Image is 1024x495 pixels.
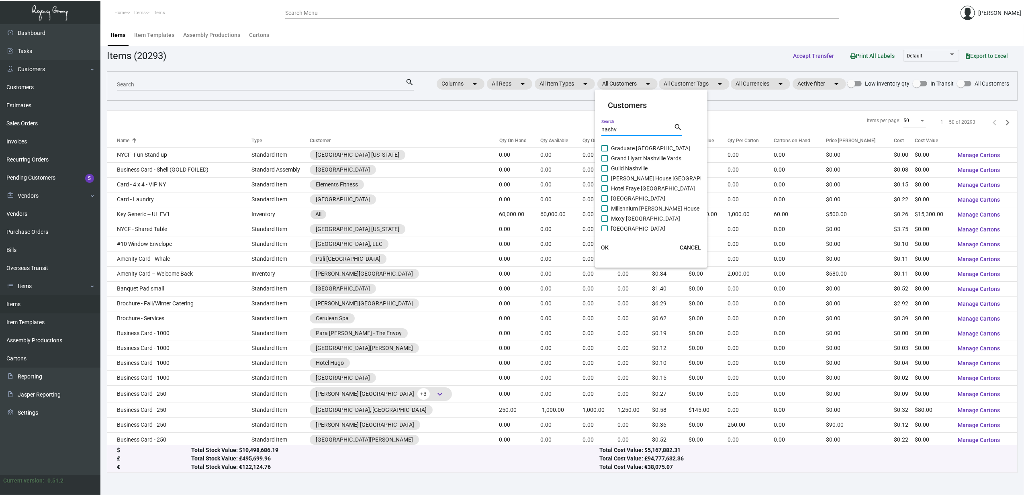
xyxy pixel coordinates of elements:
[611,184,695,193] span: Hotel Fraye [GEOGRAPHIC_DATA]
[592,240,617,255] button: OK
[608,99,695,111] mat-card-title: Customers
[611,164,648,173] span: Guild Nashville
[611,214,680,223] span: Moxy [GEOGRAPHIC_DATA]
[611,204,755,213] span: Millennium [PERSON_NAME] House [GEOGRAPHIC_DATA]
[673,240,707,255] button: CANCEL
[611,153,681,163] span: Grand Hyatt Nashville Yards
[611,224,665,233] span: [GEOGRAPHIC_DATA]
[3,477,44,485] div: Current version:
[674,123,682,132] mat-icon: search
[611,143,690,153] span: Graduate [GEOGRAPHIC_DATA]
[601,244,609,251] span: OK
[47,477,63,485] div: 0.51.2
[611,174,727,183] span: [PERSON_NAME] House [GEOGRAPHIC_DATA]
[611,194,665,203] span: [GEOGRAPHIC_DATA]
[680,244,701,251] span: CANCEL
